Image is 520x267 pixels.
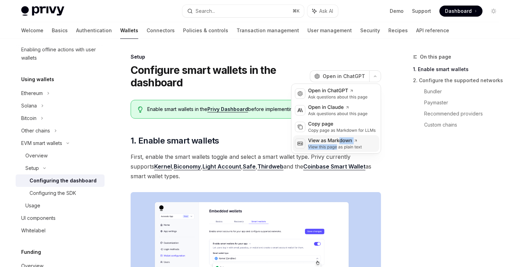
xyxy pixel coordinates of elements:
[16,149,105,162] a: Overview
[52,22,68,39] a: Basics
[174,163,201,170] a: Biconomy
[319,8,333,15] span: Ask AI
[308,128,376,133] div: Copy page as Markdown for LLMs
[308,104,368,111] div: Open in Claude
[413,64,505,75] a: 1. Enable smart wallets
[131,152,381,181] span: First, enable the smart wallets toggle and select a smart wallet type. Privy currently supports ,...
[16,212,105,224] a: UI components
[307,5,338,17] button: Ask AI
[257,163,283,170] a: Thirdweb
[138,106,143,113] svg: Tip
[120,22,138,39] a: Wallets
[131,135,219,146] span: 1. Enable smart wallets
[76,22,112,39] a: Authentication
[21,75,54,84] h5: Using wallets
[310,70,369,82] button: Open in ChatGPT
[308,137,362,144] div: View as Markdown
[16,224,105,237] a: Whitelabel
[413,75,505,86] a: 2. Configure the supported networks
[21,214,56,222] div: UI components
[360,22,380,39] a: Security
[307,22,352,39] a: User management
[303,163,365,170] a: Coinbase Smart Wallet
[25,152,48,160] div: Overview
[292,8,300,14] span: ⌘ K
[182,5,304,17] button: Search...⌘K
[21,102,37,110] div: Solana
[21,114,36,122] div: Bitcoin
[243,163,256,170] a: Safe
[21,226,46,235] div: Whitelabel
[308,144,362,150] div: View this page as plain text
[390,8,404,15] a: Demo
[424,119,505,130] a: Custom chains
[445,8,472,15] span: Dashboard
[21,89,43,97] div: Ethereum
[488,6,499,17] button: Toggle dark mode
[308,94,368,100] div: Ask questions about this page
[147,22,175,39] a: Connectors
[207,106,248,112] a: Privy Dashboard
[424,97,505,108] a: Paymaster
[21,248,41,256] h5: Funding
[308,111,368,117] div: Ask questions about this page
[183,22,228,39] a: Policies & controls
[21,6,64,16] img: light logo
[21,22,43,39] a: Welcome
[308,87,368,94] div: Open in ChatGPT
[237,22,299,39] a: Transaction management
[30,189,76,197] div: Configuring the SDK
[16,187,105,199] a: Configuring the SDK
[323,73,365,80] span: Open in ChatGPT
[439,6,482,17] a: Dashboard
[154,163,172,170] a: Kernel
[147,106,373,113] span: Enable smart wallets in the before implementing this feature.
[25,164,39,172] div: Setup
[388,22,408,39] a: Recipes
[30,176,97,185] div: Configuring the dashboard
[416,22,449,39] a: API reference
[21,127,50,135] div: Other chains
[196,7,215,15] div: Search...
[131,64,307,89] h1: Configure smart wallets in the dashboard
[21,45,100,62] div: Enabling offline actions with user wallets
[21,139,62,147] div: EVM smart wallets
[424,108,505,119] a: Recommended providers
[424,86,505,97] a: Bundler
[16,199,105,212] a: Usage
[16,43,105,64] a: Enabling offline actions with user wallets
[131,53,381,60] div: Setup
[308,121,376,128] div: Copy page
[16,174,105,187] a: Configuring the dashboard
[420,53,451,61] span: On this page
[412,8,431,15] a: Support
[203,163,241,170] a: Light Account
[25,201,40,210] div: Usage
